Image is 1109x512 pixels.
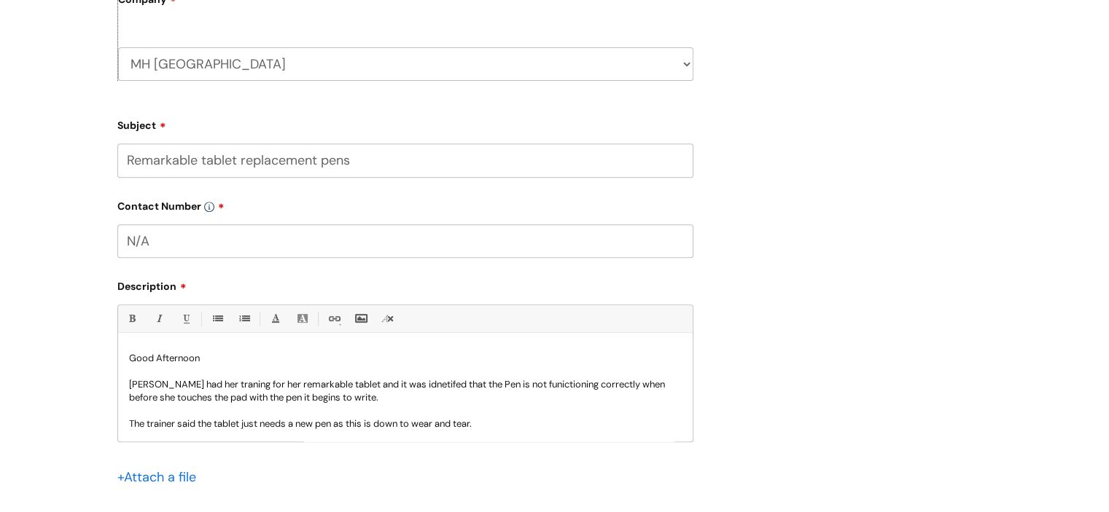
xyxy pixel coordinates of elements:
[176,310,195,328] a: Underline(Ctrl-U)
[149,310,168,328] a: Italic (Ctrl-I)
[293,310,311,328] a: Back Color
[122,310,141,328] a: Bold (Ctrl-B)
[117,114,693,132] label: Subject
[117,275,693,293] label: Description
[129,417,682,430] p: The trainer said the tablet just needs a new pen as this is down to wear and tear.
[324,310,343,328] a: Link
[117,195,693,213] label: Contact Number
[129,352,682,365] p: Good Afternoon
[208,310,226,328] a: • Unordered List (Ctrl-Shift-7)
[204,202,214,212] img: info-icon.svg
[117,468,124,486] span: +
[351,310,370,328] a: Insert Image...
[378,310,397,328] a: Remove formatting (Ctrl-\)
[235,310,253,328] a: 1. Ordered List (Ctrl-Shift-8)
[117,465,205,489] div: Attach a file
[266,310,284,328] a: Font Color
[129,378,682,404] p: [PERSON_NAME] had her traning for her remarkable tablet and it was idnetifed that the Pen is not ...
